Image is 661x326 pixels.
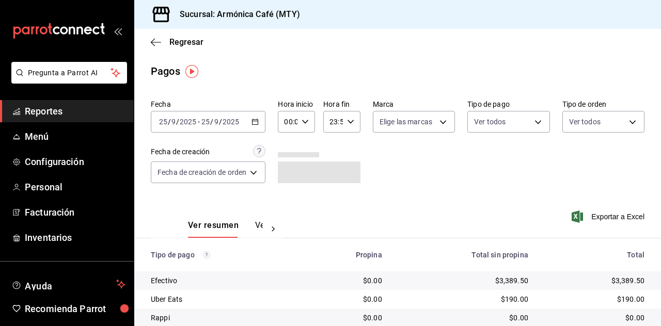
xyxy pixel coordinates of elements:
span: Recomienda Parrot [25,302,125,316]
span: / [176,118,179,126]
div: $0.00 [399,313,528,323]
span: / [219,118,222,126]
div: $0.00 [311,294,382,304]
button: Ver pagos [255,220,294,238]
div: $190.00 [545,294,644,304]
span: Regresar [169,37,203,47]
input: ---- [222,118,240,126]
span: Configuración [25,155,125,169]
label: Marca [373,101,455,108]
span: Elige las marcas [380,117,432,127]
div: $0.00 [311,313,382,323]
div: Total [545,251,644,259]
span: Facturación [25,205,125,219]
div: $3,389.50 [545,275,644,286]
span: Fecha de creación de orden [158,167,246,177]
span: Personal [25,180,125,194]
span: Ver todos [474,117,506,127]
div: Uber Eats [151,294,294,304]
button: Ver resumen [188,220,239,238]
div: Total sin propina [399,251,528,259]
button: Pregunta a Parrot AI [11,62,127,84]
span: Reportes [25,104,125,118]
button: Exportar a Excel [574,210,644,223]
label: Hora fin [323,101,360,108]
input: -- [159,118,168,126]
div: Pagos [151,63,180,79]
span: Inventarios [25,231,125,244]
button: Regresar [151,37,203,47]
label: Tipo de pago [467,101,549,108]
span: Ayuda [25,278,112,290]
div: Tipo de pago [151,251,294,259]
div: Fecha de creación [151,146,210,157]
span: Menú [25,129,125,143]
label: Tipo de orden [562,101,644,108]
div: navigation tabs [188,220,263,238]
div: $190.00 [399,294,528,304]
span: / [168,118,171,126]
h3: Sucursal: Armónica Café (MTY) [171,8,300,21]
div: Efectivo [151,275,294,286]
svg: Los pagos realizados con Pay y otras terminales son montos brutos. [203,251,210,258]
button: open_drawer_menu [114,27,122,35]
label: Hora inicio [278,101,315,108]
div: Propina [311,251,382,259]
div: $3,389.50 [399,275,528,286]
span: / [210,118,213,126]
a: Pregunta a Parrot AI [7,75,127,86]
img: Tooltip marker [185,65,198,78]
label: Fecha [151,101,265,108]
div: Rappi [151,313,294,323]
span: - [198,118,200,126]
input: ---- [179,118,197,126]
input: -- [214,118,219,126]
div: $0.00 [545,313,644,323]
input: -- [201,118,210,126]
span: Ver todos [569,117,601,127]
div: $0.00 [311,275,382,286]
span: Pregunta a Parrot AI [28,68,111,78]
input: -- [171,118,176,126]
